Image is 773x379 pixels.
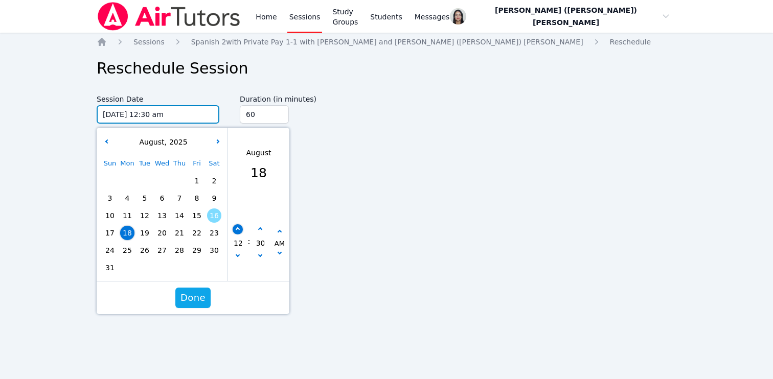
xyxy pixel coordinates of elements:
[97,59,676,78] h1: Reschedule Session
[119,189,136,207] div: Choose Monday August 04 of 2025
[101,155,119,172] div: Sun
[136,224,153,242] div: Choose Tuesday August 19 of 2025
[206,259,223,276] div: Choose Saturday September 06 of 2025
[206,189,223,207] div: Choose Saturday August 09 of 2025
[188,172,206,189] div: Choose Friday August 01 of 2025
[136,189,153,207] div: Choose Tuesday August 05 of 2025
[103,243,117,257] span: 24
[153,189,171,207] div: Choose Wednesday August 06 of 2025
[190,243,204,257] span: 29
[97,37,676,47] nav: Breadcrumb
[153,155,171,172] div: Wed
[119,207,136,224] div: Choose Monday August 11 of 2025
[206,155,223,172] div: Sat
[191,38,583,46] span: Spanish 2 with Private Pay 1-1 with [PERSON_NAME] and [PERSON_NAME] ([PERSON_NAME]) [PERSON_NAME]
[190,174,204,188] span: 1
[101,189,119,207] div: Choose Sunday August 03 of 2025
[153,242,171,259] div: Choose Wednesday August 27 of 2025
[188,224,206,242] div: Choose Friday August 22 of 2025
[119,259,136,276] div: Choose Monday September 01 of 2025
[246,148,271,158] div: August
[101,224,119,242] div: Choose Sunday August 17 of 2025
[190,226,204,240] span: 22
[171,207,188,224] div: Choose Thursday August 14 of 2025
[171,155,188,172] div: Thu
[119,172,136,189] div: Choose Monday July 28 of 2025
[103,191,117,205] span: 3
[119,155,136,172] div: Mon
[188,189,206,207] div: Choose Friday August 08 of 2025
[103,260,117,275] span: 31
[155,208,169,223] span: 13
[101,207,119,224] div: Choose Sunday August 10 of 2025
[172,243,187,257] span: 28
[155,191,169,205] span: 6
[119,224,136,242] div: Choose Monday August 18 of 2025
[97,90,219,105] label: Session Date
[138,243,152,257] span: 26
[153,259,171,276] div: Choose Wednesday September 03 of 2025
[138,226,152,240] span: 19
[206,224,223,242] div: Choose Saturday August 23 of 2025
[133,38,165,46] span: Sessions
[180,291,206,305] span: Done
[188,242,206,259] div: Choose Friday August 29 of 2025
[171,172,188,189] div: Choose Thursday July 31 of 2025
[155,226,169,240] span: 20
[155,243,169,257] span: 27
[167,138,188,146] span: 2025
[119,242,136,259] div: Choose Monday August 25 of 2025
[103,208,117,223] span: 10
[207,208,221,223] span: 16
[101,172,119,189] div: Choose Sunday July 27 of 2025
[190,208,204,223] span: 15
[136,207,153,224] div: Choose Tuesday August 12 of 2025
[153,172,171,189] div: Choose Wednesday July 30 of 2025
[172,208,187,223] span: 14
[120,243,134,257] span: 25
[246,163,271,183] div: 18
[188,259,206,276] div: Choose Friday September 05 of 2025
[101,242,119,259] div: Choose Sunday August 24 of 2025
[137,137,187,148] div: ,
[610,37,651,47] a: Reschedule
[103,226,117,240] span: 17
[191,37,583,47] a: Spanish 2with Private Pay 1-1 with [PERSON_NAME] and [PERSON_NAME] ([PERSON_NAME]) [PERSON_NAME]
[207,174,221,188] span: 2
[207,243,221,257] span: 30
[138,208,152,223] span: 12
[171,224,188,242] div: Choose Thursday August 21 of 2025
[207,226,221,240] span: 23
[206,172,223,189] div: Choose Saturday August 02 of 2025
[136,155,153,172] div: Tue
[172,226,187,240] span: 21
[120,191,134,205] span: 4
[136,242,153,259] div: Choose Tuesday August 26 of 2025
[136,172,153,189] div: Choose Tuesday July 29 of 2025
[153,224,171,242] div: Choose Wednesday August 20 of 2025
[172,191,187,205] span: 7
[175,288,211,308] button: Done
[206,207,223,224] div: Choose Saturday August 16 of 2025
[240,90,338,105] label: Duration (in minutes)
[138,191,152,205] span: 5
[207,191,221,205] span: 9
[101,259,119,276] div: Choose Sunday August 31 of 2025
[120,226,134,240] span: 18
[97,2,241,31] img: Air Tutors
[247,204,250,279] span: :
[153,207,171,224] div: Choose Wednesday August 13 of 2025
[275,238,285,249] div: AM
[171,189,188,207] div: Choose Thursday August 07 of 2025
[133,37,165,47] a: Sessions
[171,242,188,259] div: Choose Thursday August 28 of 2025
[610,38,651,46] span: Reschedule
[415,12,450,22] span: Messages
[206,242,223,259] div: Choose Saturday August 30 of 2025
[137,138,164,146] span: August
[120,208,134,223] span: 11
[136,259,153,276] div: Choose Tuesday September 02 of 2025
[171,259,188,276] div: Choose Thursday September 04 of 2025
[188,155,206,172] div: Fri
[188,207,206,224] div: Choose Friday August 15 of 2025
